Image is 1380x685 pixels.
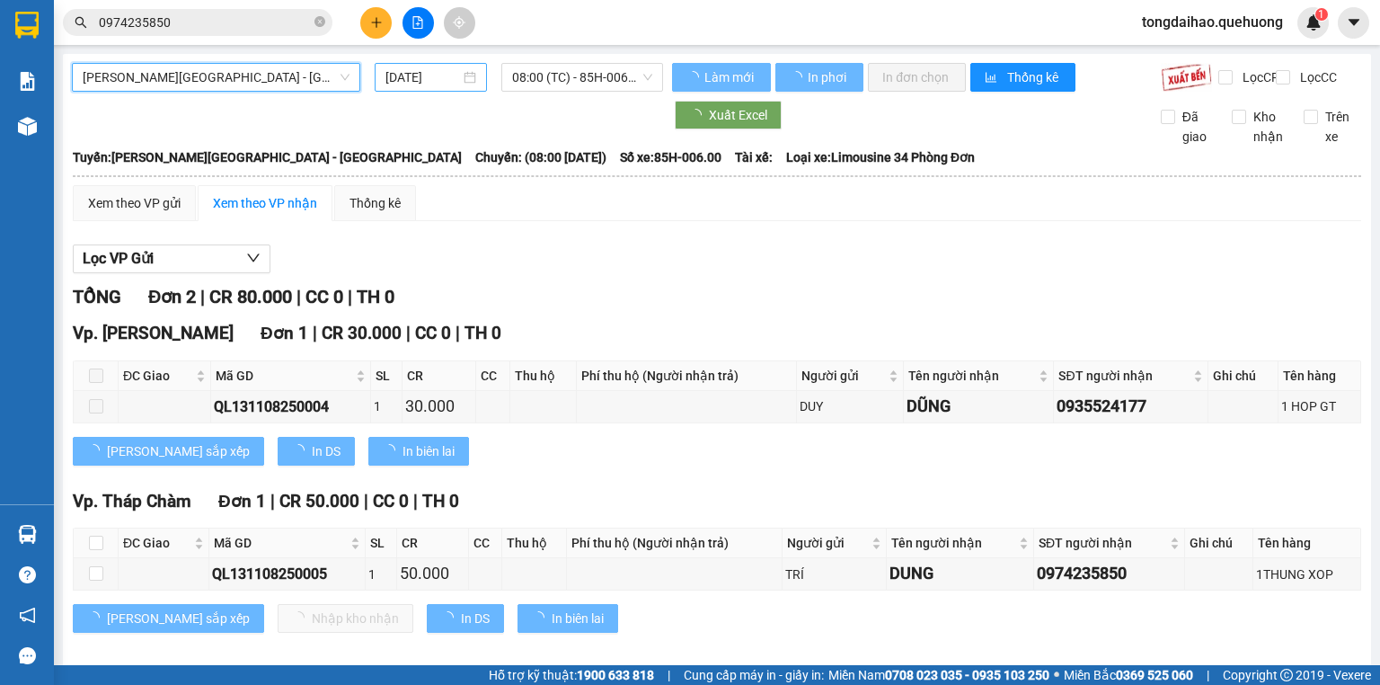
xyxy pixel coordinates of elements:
th: Thu hộ [510,361,577,391]
th: CR [402,361,476,391]
span: Tài xế: [735,147,773,167]
div: Xem theo VP nhận [213,193,317,213]
span: [PERSON_NAME] sắp xếp [107,441,250,461]
div: QL131108250005 [212,563,362,585]
td: 0935524177 [1054,391,1208,423]
span: Đã giao [1175,107,1219,147]
button: In DS [427,604,504,633]
div: QL131108250004 [214,396,367,418]
button: Nhập kho nhận [278,604,413,633]
div: 50.000 [400,561,465,586]
button: Xuất Excel [675,101,782,129]
strong: 0369 525 060 [1116,668,1193,682]
span: down [246,251,261,265]
span: close-circle [314,16,325,27]
span: Người gửi [787,533,868,553]
span: Hỗ trợ kỹ thuật: [489,665,654,685]
span: ĐC Giao [123,366,192,386]
span: TH 0 [357,286,394,307]
button: In DS [278,437,355,466]
span: | [313,323,317,343]
th: Tên hàng [1278,361,1361,391]
div: DUNG [889,561,1031,586]
span: search [75,16,87,29]
b: Tuyến: [PERSON_NAME][GEOGRAPHIC_DATA] - [GEOGRAPHIC_DATA] [73,150,462,165]
div: Xem theo VP gửi [88,193,181,213]
span: TỔNG [73,286,121,307]
button: Lọc VP Gửi [73,245,270,273]
strong: 1900 633 818 [577,668,654,682]
div: TRÍ [785,565,883,584]
span: In DS [461,609,490,628]
button: Làm mới [672,63,771,92]
div: 1 HOP GT [1281,396,1358,416]
span: Số xe: 85H-006.00 [620,147,721,167]
td: DUNG [887,558,1034,590]
span: | [348,286,352,307]
span: loading [383,444,402,457]
span: close-circle [314,14,325,31]
button: [PERSON_NAME] sắp xếp [73,437,264,466]
th: Ghi chú [1185,529,1253,558]
span: ĐC Giao [123,533,190,553]
td: 0974235850 [1034,558,1185,590]
span: Cung cấp máy in - giấy in: [684,665,824,685]
span: SĐT người nhận [1039,533,1166,553]
th: Phí thu hộ (Người nhận trả) [567,529,783,558]
span: | [364,491,368,512]
span: caret-down [1346,14,1362,31]
th: SL [371,361,403,391]
span: loading [441,611,461,624]
sup: 1 [1315,8,1328,21]
span: bar-chart [985,71,1000,85]
span: TH 0 [422,491,459,512]
span: In DS [312,441,341,461]
th: CC [476,361,510,391]
div: 0974235850 [1037,561,1181,586]
span: Mã GD [214,533,347,553]
span: Miền Tây - Phan Rang - Ninh Sơn [83,64,349,91]
img: warehouse-icon [18,525,37,544]
th: CR [397,529,469,558]
button: aim [444,7,475,39]
th: Tên hàng [1253,529,1361,558]
td: DŨNG [904,391,1054,423]
span: ⚪️ [1054,672,1059,679]
span: Mã GD [216,366,352,386]
span: aim [453,16,465,29]
img: 9k= [1161,63,1212,92]
span: | [296,286,301,307]
span: SĐT người nhận [1058,366,1190,386]
span: Tên người nhận [908,366,1035,386]
div: 1 [374,396,400,416]
span: | [456,323,460,343]
span: loading [87,444,107,457]
span: | [406,323,411,343]
div: 1THUNG XOP [1256,565,1358,584]
span: loading [689,109,709,121]
th: CC [469,529,502,558]
button: In biên lai [368,437,469,466]
span: loading [686,71,702,84]
span: [PERSON_NAME] sắp xếp [107,609,250,628]
button: bar-chartThống kê [970,63,1075,92]
span: Đơn 2 [148,286,196,307]
span: copyright [1280,669,1293,681]
img: icon-new-feature [1305,14,1322,31]
span: loading [790,71,805,84]
button: file-add [402,7,434,39]
span: CR 50.000 [279,491,359,512]
input: 11/08/2025 [385,67,459,87]
span: file-add [411,16,424,29]
b: Biên nhận gởi hàng hóa [116,26,172,173]
span: | [270,491,275,512]
div: DUY [800,396,900,416]
span: Tên người nhận [891,533,1015,553]
span: Chuyến: (08:00 [DATE]) [475,147,606,167]
span: Lọc CC [1293,67,1340,87]
th: Ghi chú [1208,361,1278,391]
span: notification [19,607,36,624]
span: Miền Nam [828,665,1049,685]
img: solution-icon [18,72,37,91]
span: Xuất Excel [709,105,767,125]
